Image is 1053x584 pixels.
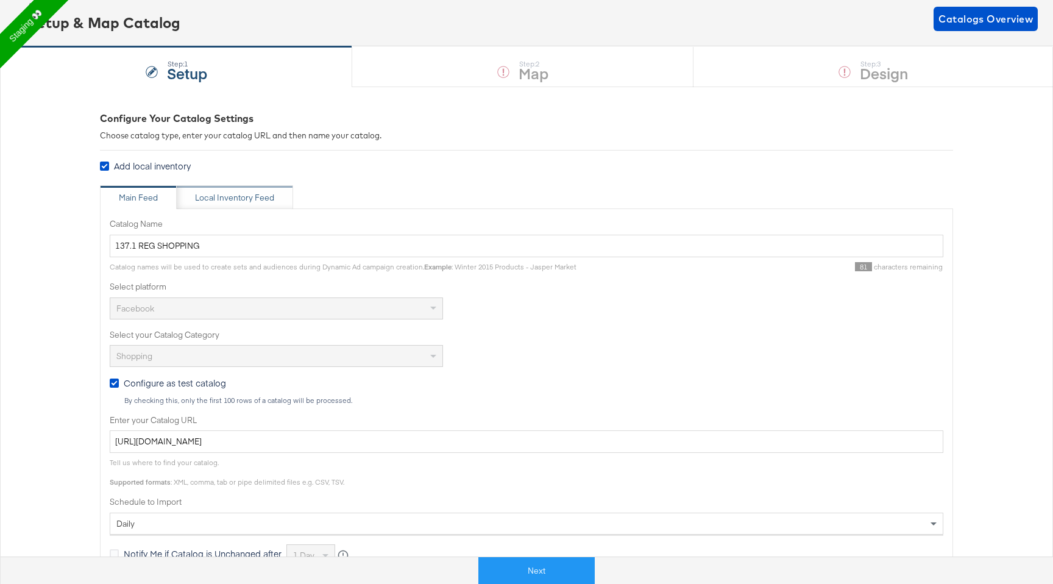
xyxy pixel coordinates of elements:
span: Configure as test catalog [124,377,226,389]
div: Choose catalog type, enter your catalog URL and then name your catalog. [100,130,953,141]
label: Select your Catalog Category [110,329,943,341]
strong: Setup [167,63,207,83]
div: Configure Your Catalog Settings [100,112,953,126]
div: Main Feed [119,192,158,204]
label: Schedule to Import [110,496,943,508]
span: Tell us where to find your catalog. : XML, comma, tab or pipe delimited files e.g. CSV, TSV. [110,458,344,486]
span: daily [116,518,135,529]
label: Enter your Catalog URL [110,415,943,426]
div: Assets [27,1,180,12]
div: Setup & Map Catalog [27,12,180,33]
div: Step: 1 [167,60,207,68]
span: Catalog names will be used to create sets and audiences during Dynamic Ad campaign creation. : Wi... [110,262,576,271]
input: Enter Catalog URL, e.g. http://www.example.com/products.xml [110,430,943,453]
span: Add local inventory [114,160,191,172]
div: characters remaining [576,262,943,272]
strong: Example [424,262,452,271]
div: By checking this, only the first 100 rows of a catalog will be processed. [124,396,943,405]
div: Local Inventory Feed [195,192,274,204]
label: Select platform [110,281,943,293]
strong: Supported formats [110,477,171,486]
span: Shopping [116,351,152,361]
span: Facebook [116,303,154,314]
span: Catalogs Overview [938,10,1033,27]
span: 81 [855,262,872,271]
button: Catalogs Overview [934,7,1038,31]
label: Catalog Name [110,218,943,230]
input: Name your catalog e.g. My Dynamic Product Catalog [110,235,943,257]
